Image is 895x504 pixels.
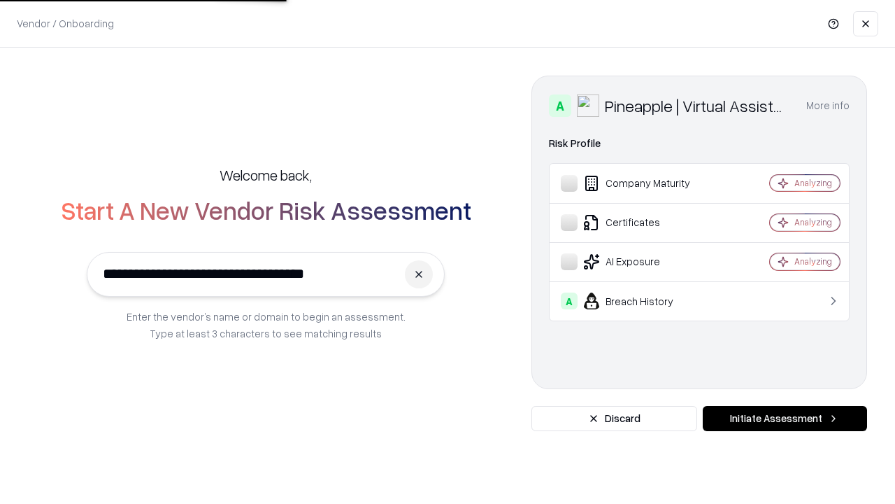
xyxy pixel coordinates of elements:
[220,165,312,185] h5: Welcome back,
[549,135,850,152] div: Risk Profile
[531,406,697,431] button: Discard
[127,308,406,342] p: Enter the vendor’s name or domain to begin an assessment. Type at least 3 characters to see match...
[561,293,728,309] div: Breach History
[577,94,599,117] img: Pineapple | Virtual Assistant Agency
[61,196,471,224] h2: Start A New Vendor Risk Assessment
[794,255,832,267] div: Analyzing
[806,93,850,118] button: More info
[561,214,728,231] div: Certificates
[794,216,832,228] div: Analyzing
[794,177,832,189] div: Analyzing
[605,94,789,117] div: Pineapple | Virtual Assistant Agency
[561,293,578,309] div: A
[561,175,728,192] div: Company Maturity
[17,16,114,31] p: Vendor / Onboarding
[561,253,728,270] div: AI Exposure
[703,406,867,431] button: Initiate Assessment
[549,94,571,117] div: A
